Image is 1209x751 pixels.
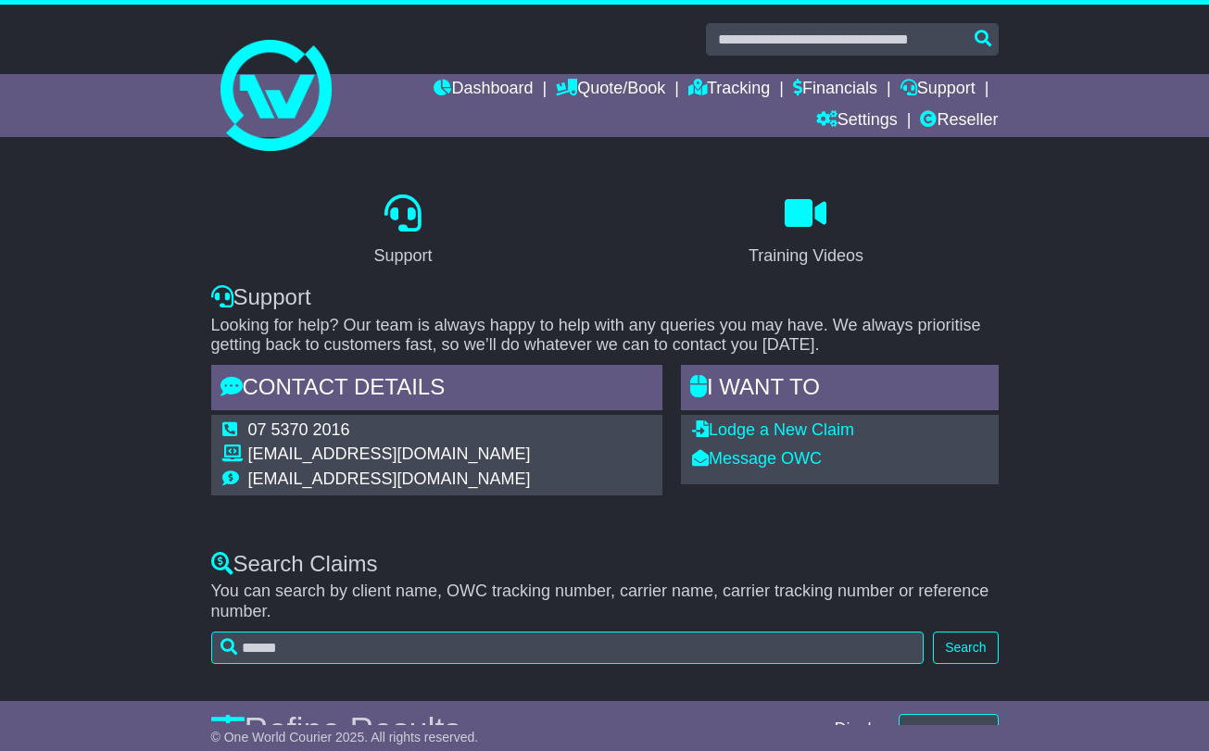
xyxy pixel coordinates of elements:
[361,188,444,275] a: Support
[900,74,976,106] a: Support
[434,74,533,106] a: Dashboard
[211,365,663,415] div: Contact Details
[211,316,999,356] p: Looking for help? Our team is always happy to help with any queries you may have. We always prior...
[373,244,432,269] div: Support
[692,449,822,468] a: Message OWC
[749,244,863,269] div: Training Videos
[211,582,999,621] p: You can search by client name, OWC tracking number, carrier name, carrier tracking number or refe...
[556,74,665,106] a: Quote/Book
[688,74,770,106] a: Tracking
[737,188,875,275] a: Training Videos
[248,444,531,469] td: [EMAIL_ADDRESS][DOMAIN_NAME]
[248,469,531,490] td: [EMAIL_ADDRESS][DOMAIN_NAME]
[816,106,898,137] a: Settings
[211,284,999,311] div: Support
[793,74,877,106] a: Financials
[248,420,531,445] td: 07 5370 2016
[681,365,999,415] div: I WANT to
[834,720,888,740] span: Display
[211,551,999,578] div: Search Claims
[211,730,479,745] span: © One World Courier 2025. All rights reserved.
[920,106,998,137] a: Reseller
[211,711,483,749] a: Refine Results
[933,632,998,664] button: Search
[692,420,854,439] a: Lodge a New Claim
